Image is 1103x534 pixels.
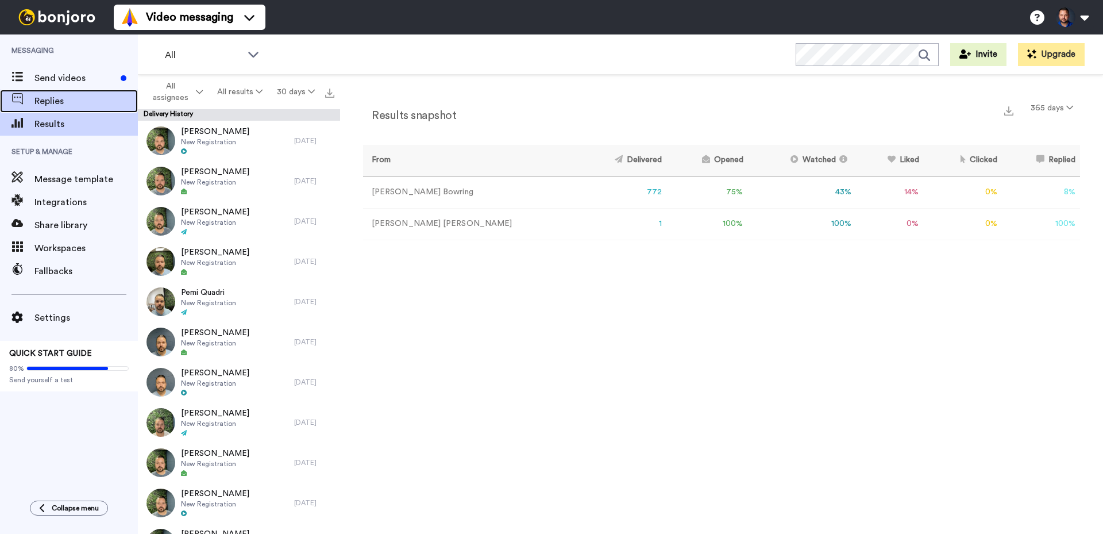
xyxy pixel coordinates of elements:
[181,339,249,348] span: New Registration
[294,257,334,266] div: [DATE]
[146,167,175,195] img: 0328b3b3-4bab-4c69-b699-011379cd17af-thumb.jpg
[181,379,249,388] span: New Registration
[34,264,138,278] span: Fallbacks
[181,287,236,298] span: Pemi Quadri
[181,126,249,137] span: [PERSON_NAME]
[138,362,340,402] a: [PERSON_NAME]New Registration[DATE]
[181,367,249,379] span: [PERSON_NAME]
[181,327,249,339] span: [PERSON_NAME]
[146,9,233,25] span: Video messaging
[146,126,175,155] img: 619dd19d-eeb8-44f6-be83-deef7c95c271-thumb.jpg
[666,176,747,208] td: 75 %
[146,328,175,356] img: 70b64b9e-816f-4e2e-98ae-5b7281e37319-thumb.jpg
[146,368,175,397] img: 83981e70-b8c6-4445-a5a9-cb0d3c037b38-thumb.jpg
[924,208,1002,240] td: 0 %
[950,43,1006,66] button: Invite
[577,176,666,208] td: 772
[363,145,577,176] th: From
[138,322,340,362] a: [PERSON_NAME]New Registration[DATE]
[9,364,24,373] span: 80%
[140,76,210,108] button: All assignees
[9,349,92,358] span: QUICK START GUIDE
[363,208,577,240] td: [PERSON_NAME] [PERSON_NAME]
[34,94,138,108] span: Replies
[181,459,249,468] span: New Registration
[34,311,138,325] span: Settings
[34,172,138,186] span: Message template
[294,176,334,186] div: [DATE]
[181,448,249,459] span: [PERSON_NAME]
[1001,102,1017,118] button: Export a summary of each team member’s results that match this filter now.
[138,109,340,121] div: Delivery History
[34,218,138,232] span: Share library
[34,241,138,255] span: Workspaces
[138,402,340,443] a: [PERSON_NAME]New Registration[DATE]
[181,218,249,227] span: New Registration
[146,247,175,276] img: 26c26272-a432-4cf3-be24-489683a79e4f-thumb.jpg
[34,117,138,131] span: Results
[294,217,334,226] div: [DATE]
[9,375,129,385] span: Send yourself a test
[146,408,175,437] img: a6dc5556-93a5-4982-b312-a0d8eff8501f-thumb.jpg
[325,89,334,98] img: export.svg
[181,298,236,308] span: New Registration
[210,82,270,102] button: All results
[1024,98,1080,118] button: 365 days
[138,201,340,241] a: [PERSON_NAME]New Registration[DATE]
[181,419,249,428] span: New Registration
[577,208,666,240] td: 1
[181,166,249,178] span: [PERSON_NAME]
[294,418,334,427] div: [DATE]
[146,207,175,236] img: 0eff638e-1d12-4164-84be-29ea9e93f4ac-thumb.jpg
[856,145,923,176] th: Liked
[138,443,340,483] a: [PERSON_NAME]New Registration[DATE]
[1002,208,1080,240] td: 100 %
[294,378,334,387] div: [DATE]
[30,501,108,516] button: Collapse menu
[1002,145,1080,176] th: Replied
[181,137,249,147] span: New Registration
[363,109,456,122] h2: Results snapshot
[147,80,194,103] span: All assignees
[748,208,857,240] td: 100 %
[856,208,923,240] td: 0 %
[34,71,116,85] span: Send videos
[181,247,249,258] span: [PERSON_NAME]
[181,500,249,509] span: New Registration
[294,297,334,306] div: [DATE]
[146,448,175,477] img: bf2851f8-a6ef-4d44-a1bd-066b41e5beda-thumb.jpg
[181,488,249,500] span: [PERSON_NAME]
[121,8,139,26] img: vm-color.svg
[748,176,857,208] td: 43 %
[294,136,334,145] div: [DATE]
[363,176,577,208] td: [PERSON_NAME] Bowring
[14,9,100,25] img: bj-logo-header-white.svg
[1004,106,1013,116] img: export.svg
[294,458,334,467] div: [DATE]
[294,498,334,508] div: [DATE]
[181,408,249,419] span: [PERSON_NAME]
[146,489,175,517] img: 71c7546d-06ab-474b-958b-51d1bfff2102-thumb.jpg
[1002,176,1080,208] td: 8 %
[181,178,249,187] span: New Registration
[138,282,340,322] a: Pemi QuadriNew Registration[DATE]
[924,145,1002,176] th: Clicked
[165,48,242,62] span: All
[181,258,249,267] span: New Registration
[138,483,340,523] a: [PERSON_NAME]New Registration[DATE]
[138,241,340,282] a: [PERSON_NAME]New Registration[DATE]
[577,145,666,176] th: Delivered
[181,206,249,218] span: [PERSON_NAME]
[1018,43,1085,66] button: Upgrade
[138,121,340,161] a: [PERSON_NAME]New Registration[DATE]
[138,161,340,201] a: [PERSON_NAME]New Registration[DATE]
[322,83,338,101] button: Export all results that match these filters now.
[666,145,747,176] th: Opened
[52,504,99,513] span: Collapse menu
[748,145,857,176] th: Watched
[269,82,322,102] button: 30 days
[666,208,747,240] td: 100 %
[856,176,923,208] td: 14 %
[34,195,138,209] span: Integrations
